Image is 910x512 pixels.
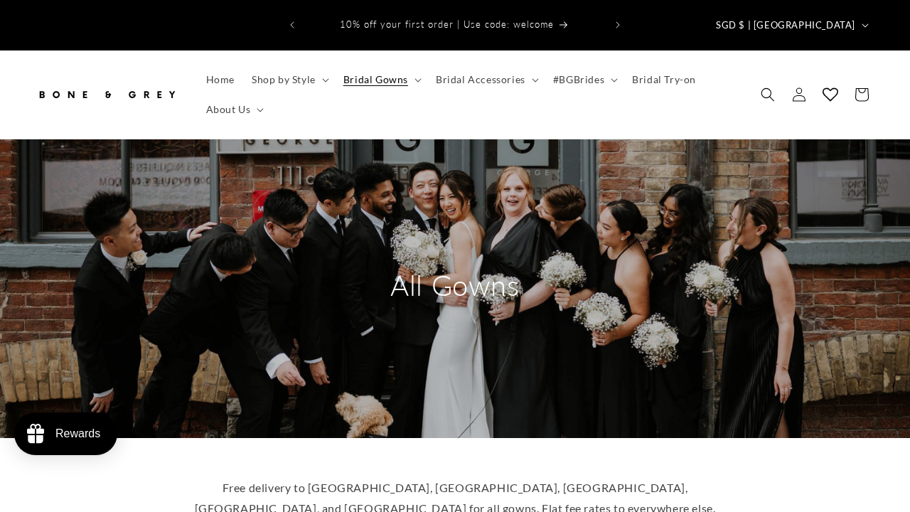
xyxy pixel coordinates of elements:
a: Home [198,65,243,95]
img: Bone and Grey Bridal [36,79,178,110]
span: Bridal Gowns [343,73,408,86]
span: Bridal Accessories [436,73,525,86]
button: Next announcement [602,11,633,38]
span: Bridal Try-on [632,73,696,86]
summary: Bridal Accessories [427,65,545,95]
div: Rewards [55,427,100,440]
summary: Search [752,79,783,110]
span: Shop by Style [252,73,316,86]
span: Home [206,73,235,86]
span: 10% off your first order | Use code: welcome [340,18,554,30]
summary: Bridal Gowns [335,65,427,95]
a: Bridal Try-on [623,65,705,95]
summary: Shop by Style [243,65,335,95]
button: SGD $ | [GEOGRAPHIC_DATA] [707,11,874,38]
a: Bone and Grey Bridal [31,73,183,115]
span: SGD $ | [GEOGRAPHIC_DATA] [716,18,855,33]
h2: All Gowns [320,267,590,304]
summary: #BGBrides [545,65,623,95]
button: Previous announcement [277,11,308,38]
span: #BGBrides [553,73,604,86]
span: About Us [206,103,251,116]
summary: About Us [198,95,270,124]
